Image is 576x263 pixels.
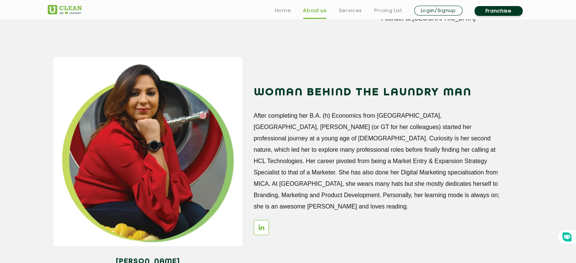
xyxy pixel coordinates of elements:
img: Gunjan_11zon.webp [53,57,242,246]
a: About us [303,6,326,15]
a: Login/Signup [414,6,462,16]
a: Services [339,6,362,15]
h2: WOMAN BEHIND THE LAUNDRY MAN [254,84,504,102]
p: After completing her B.A. (h) Economics from [GEOGRAPHIC_DATA], [GEOGRAPHIC_DATA], [PERSON_NAME] ... [254,110,504,212]
img: UClean Laundry and Dry Cleaning [48,5,82,14]
a: Pricing List [374,6,402,15]
a: Franchise [475,6,523,16]
a: Home [275,6,291,15]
